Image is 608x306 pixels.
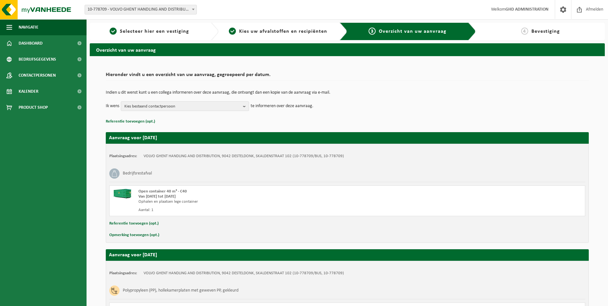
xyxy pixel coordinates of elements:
span: Contactpersonen [19,67,56,83]
div: Aantal: 1 [138,208,373,213]
span: Overzicht van uw aanvraag [379,29,446,34]
span: Dashboard [19,35,43,51]
p: Ik wens [106,101,119,111]
strong: Van [DATE] tot [DATE] [138,194,176,199]
span: Open container 40 m³ - C40 [138,189,187,193]
strong: Plaatsingsadres: [109,154,137,158]
span: Bedrijfsgegevens [19,51,56,67]
h3: Bedrijfsrestafval [123,168,152,179]
strong: Aanvraag voor [DATE] [109,252,157,258]
span: 3 [369,28,376,35]
div: Ophalen en plaatsen lege container [138,199,373,204]
span: 10-778709 - VOLVO GHENT HANDLING AND DISTRIBUTION - DESTELDONK [85,5,196,14]
strong: Aanvraag voor [DATE] [109,135,157,140]
button: Referentie toevoegen (opt.) [106,117,155,126]
span: Navigatie [19,19,38,35]
span: 2 [229,28,236,35]
h2: Overzicht van uw aanvraag [90,43,605,56]
td: VOLVO GHENT HANDLING AND DISTRIBUTION, 9042 DESTELDONK, SKALDENSTRAAT 102 (10-778709/BUS, 10-778709) [144,271,344,276]
strong: Plaatsingsadres: [109,271,137,275]
button: Opmerking toevoegen (opt.) [109,231,159,239]
span: 4 [521,28,528,35]
span: Bevestiging [531,29,560,34]
span: Kies uw afvalstoffen en recipiënten [239,29,327,34]
a: 2Kies uw afvalstoffen en recipiënten [222,28,335,35]
img: HK-XC-40-GN-00.png [113,189,132,199]
button: Kies bestaand contactpersoon [121,101,249,111]
span: Selecteer hier een vestiging [120,29,189,34]
button: Referentie toevoegen (opt.) [109,219,159,228]
td: VOLVO GHENT HANDLING AND DISTRIBUTION, 9042 DESTELDONK, SKALDENSTRAAT 102 (10-778709/BUS, 10-778709) [144,154,344,159]
strong: GHD ADMINISTRATION [505,7,548,12]
span: 1 [110,28,117,35]
span: Product Shop [19,99,48,115]
h2: Hieronder vindt u een overzicht van uw aanvraag, gegroepeerd per datum. [106,72,589,81]
p: Indien u dit wenst kunt u een collega informeren over deze aanvraag, die ontvangt dan een kopie v... [106,90,589,95]
span: 10-778709 - VOLVO GHENT HANDLING AND DISTRIBUTION - DESTELDONK [85,5,197,14]
span: Kalender [19,83,38,99]
p: te informeren over deze aanvraag. [251,101,313,111]
h3: Polypropyleen (PP), hollekamerplaten met geweven PP, gekleurd [123,285,238,296]
a: 1Selecteer hier een vestiging [93,28,206,35]
span: Kies bestaand contactpersoon [124,102,240,111]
